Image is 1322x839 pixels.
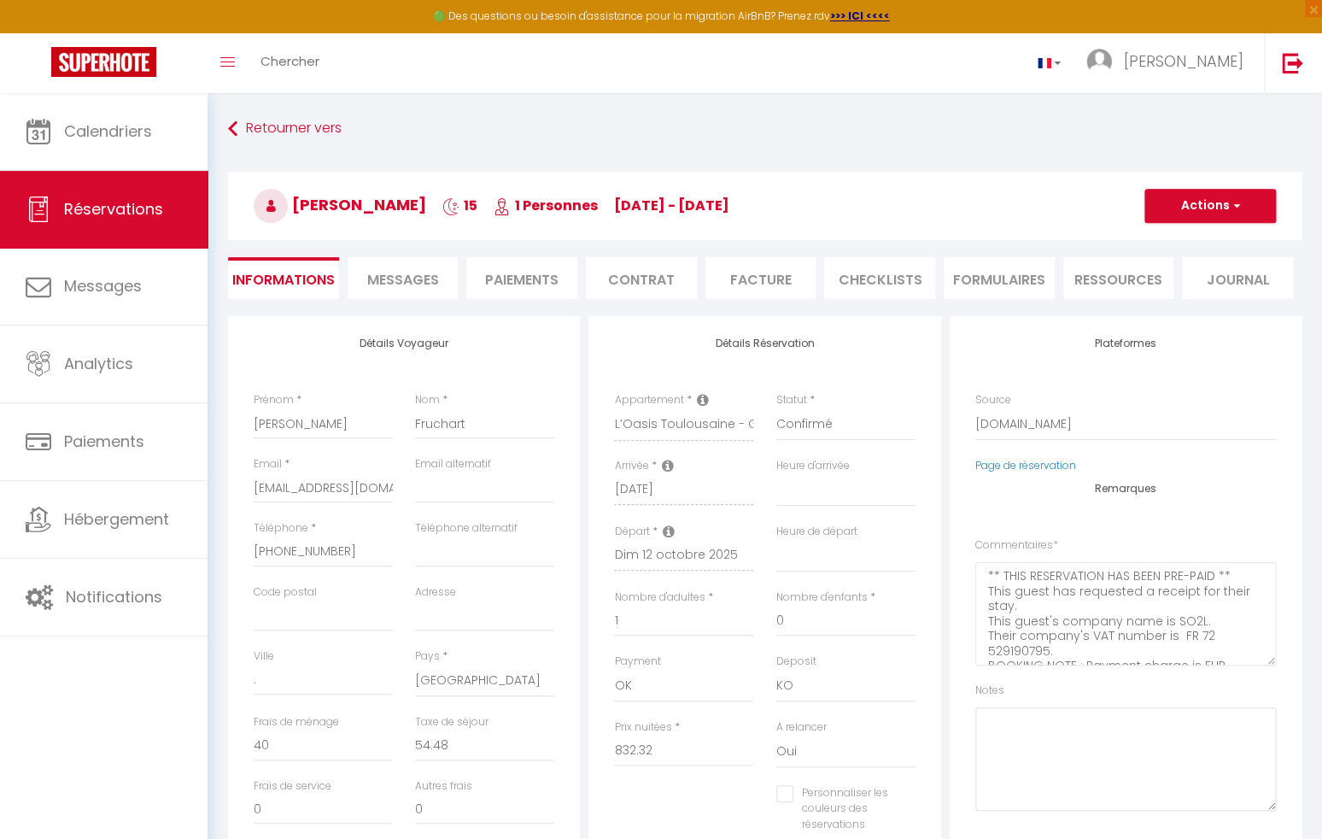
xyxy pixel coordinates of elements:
[254,520,308,537] label: Téléphone
[614,196,729,215] span: [DATE] - [DATE]
[64,508,169,530] span: Hébergement
[228,257,339,299] li: Informations
[254,194,426,215] span: [PERSON_NAME]
[415,392,440,408] label: Nom
[776,654,816,670] label: Deposit
[466,257,577,299] li: Paiements
[1073,33,1264,93] a: ... [PERSON_NAME]
[975,392,1011,408] label: Source
[824,257,935,299] li: CHECKLISTS
[975,683,1004,699] label: Notes
[1182,257,1293,299] li: Journal
[260,52,319,70] span: Chercher
[975,337,1276,349] h4: Plateformes
[64,198,163,220] span: Réservations
[415,584,456,601] label: Adresse
[254,714,339,730] label: Frais de ménage
[776,719,827,736] label: A relancer
[415,778,472,795] label: Autres frais
[944,257,1055,299] li: FORMULAIRES
[614,719,671,736] label: Prix nuitées
[776,458,850,474] label: Heure d'arrivée
[64,353,133,374] span: Analytics
[1144,189,1276,223] button: Actions
[442,196,477,215] span: 15
[415,456,491,472] label: Email alternatif
[614,458,648,474] label: Arrivée
[614,590,705,606] label: Nombre d'adultes
[614,524,649,540] label: Départ
[51,47,156,77] img: Super Booking
[494,196,598,215] span: 1 Personnes
[66,586,162,607] span: Notifications
[975,458,1076,472] a: Page de réservation
[793,785,894,834] label: Personnaliser les couleurs des réservations
[254,584,317,601] label: Code postal
[614,654,660,670] label: Payment
[614,392,683,408] label: Appartement
[254,778,331,795] label: Frais de service
[830,9,890,23] a: >>> ICI <<<<
[776,392,807,408] label: Statut
[776,524,857,540] label: Heure de départ
[1063,257,1174,299] li: Ressources
[228,114,1302,144] a: Retourner vers
[415,648,440,665] label: Pays
[415,520,518,537] label: Téléphone alternatif
[614,337,915,349] h4: Détails Réservation
[975,483,1276,495] h4: Remarques
[1086,49,1112,74] img: ...
[367,270,439,290] span: Messages
[254,392,294,408] label: Prénom
[1123,50,1243,72] span: [PERSON_NAME]
[248,33,332,93] a: Chercher
[1282,52,1303,73] img: logout
[254,648,274,665] label: Ville
[975,537,1058,554] label: Commentaires
[776,590,868,606] label: Nombre d'enfants
[64,120,152,142] span: Calendriers
[254,456,282,472] label: Email
[254,337,554,349] h4: Détails Voyageur
[705,257,816,299] li: Facture
[586,257,697,299] li: Contrat
[64,431,144,452] span: Paiements
[415,714,488,730] label: Taxe de séjour
[64,275,142,296] span: Messages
